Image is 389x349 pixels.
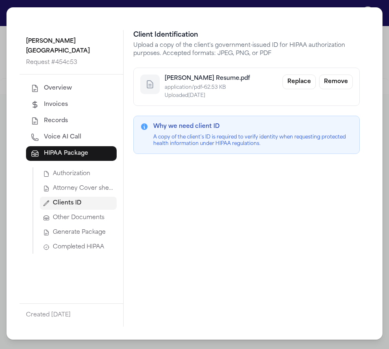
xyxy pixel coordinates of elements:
[26,37,117,56] p: [PERSON_NAME][GEOGRAPHIC_DATA]
[165,75,250,83] h4: [PERSON_NAME] Resume.pdf
[133,30,360,40] h3: Client Identification
[40,226,117,239] button: Generate Package
[40,241,117,254] button: Completed HIPAA
[26,58,117,68] p: Request # 454c53
[26,311,117,320] p: Created [DATE]
[26,97,117,112] button: Invoices
[26,114,117,128] button: Records
[153,134,353,147] p: A copy of the client's ID is required to verify identity when requesting protected health informa...
[44,133,81,141] span: Voice AI Call
[165,92,250,99] p: Uploaded [DATE]
[283,75,316,89] button: Replace
[165,84,250,91] p: application/pdf • 62.53 KB
[53,243,104,251] span: Completed HIPAA
[53,228,106,237] span: Generate Package
[26,81,117,96] button: Overview
[40,167,117,180] button: Authorization
[44,101,68,109] span: Invoices
[44,149,88,158] span: HIPAA Package
[40,211,117,224] button: Other Documents
[53,199,81,207] span: Clients ID
[44,84,72,92] span: Overview
[26,146,117,161] button: HIPAA Package
[40,197,117,210] button: Clients ID
[53,170,90,178] span: Authorization
[319,75,353,89] button: Remove
[53,214,104,222] span: Other Documents
[26,130,117,145] button: Voice AI Call
[53,184,113,193] span: Attorney Cover sheet
[44,117,68,125] span: Records
[153,123,353,131] h3: Why we need client ID
[40,182,117,195] button: Attorney Cover sheet
[133,42,360,58] p: Upload a copy of the client's government-issued ID for HIPAA authorization purposes. Accepted for...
